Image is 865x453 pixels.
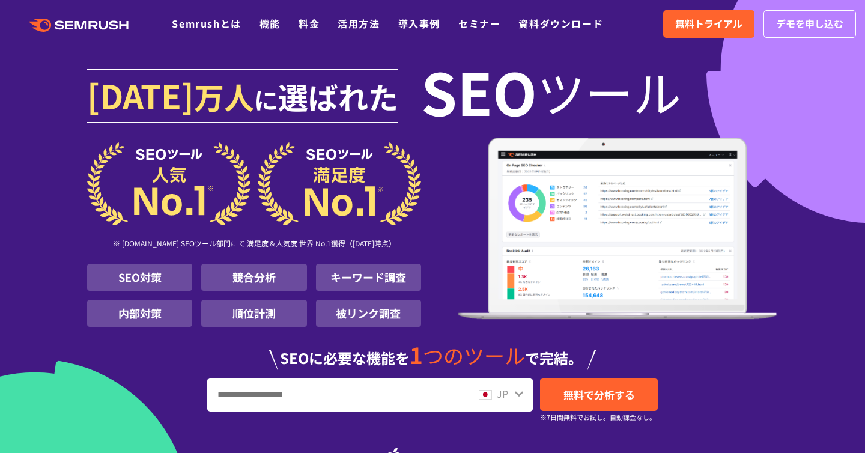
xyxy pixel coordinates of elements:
a: デモを申し込む [763,10,856,38]
a: 活用方法 [338,16,380,31]
span: に [254,82,278,117]
a: 資料ダウンロード [518,16,603,31]
span: SEO [421,67,537,115]
div: SEOに必要な機能を [87,332,778,371]
span: で完結。 [525,347,583,368]
div: ※ [DOMAIN_NAME] SEOツール部門にて 満足度＆人気度 世界 No.1獲得（[DATE]時点） [87,225,421,264]
span: [DATE] [87,71,194,119]
span: 選ばれた [278,74,398,118]
span: 無料トライアル [675,16,742,32]
small: ※7日間無料でお試し。自動課金なし。 [540,412,656,423]
li: SEO対策 [87,264,192,291]
span: JP [497,386,508,401]
span: デモを申し込む [776,16,843,32]
span: ツール [537,67,681,115]
li: 内部対策 [87,300,192,327]
li: キーワード調査 [316,264,421,291]
span: 無料で分析する [563,387,635,402]
a: 無料トライアル [663,10,754,38]
span: 万人 [194,74,254,118]
a: 機能 [259,16,281,31]
a: 導入事例 [398,16,440,31]
span: 1 [410,338,423,371]
li: 被リンク調査 [316,300,421,327]
a: セミナー [458,16,500,31]
li: 順位計測 [201,300,306,327]
a: 料金 [299,16,320,31]
li: 競合分析 [201,264,306,291]
a: Semrushとは [172,16,241,31]
a: 無料で分析する [540,378,658,411]
span: つのツール [423,341,525,370]
input: URL、キーワードを入力してください [208,379,468,411]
